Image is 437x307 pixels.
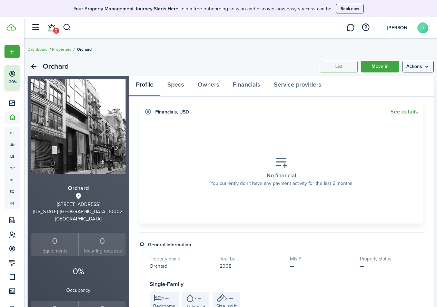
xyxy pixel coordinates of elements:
[225,295,233,302] span: x —
[220,263,231,270] span: 2008
[43,61,69,72] h2: Orchard
[53,28,59,34] span: 2
[150,255,213,263] h5: Property name
[361,61,399,72] a: Move in
[210,180,352,187] placeholder-description: You currently don't have any payment activity for the last 6 months
[78,233,126,257] a: 0 Recurring requests
[155,108,189,116] h4: Financials , USD
[9,79,17,85] p: 20%
[360,22,371,33] button: Open resource center
[4,174,20,186] a: kl
[360,255,423,263] h5: Property status
[320,61,358,72] a: List
[52,46,71,52] a: Properties
[4,197,20,209] a: in
[226,76,267,97] a: Financials
[290,263,294,270] span: —
[290,255,353,263] h5: Mls #
[33,247,77,255] small: Equipments
[31,201,126,208] div: [STREET_ADDRESS]
[162,296,169,300] span: x —
[31,79,126,174] img: Property avatar
[403,61,434,72] button: Open menu
[267,171,296,180] placeholder-title: No financial
[387,26,415,30] span: Jin
[63,22,71,33] button: Search
[31,184,126,193] h3: Orchard
[29,21,42,34] button: Open sidebar
[195,296,201,300] span: x —
[220,255,283,263] h5: Year built
[4,150,20,162] a: ls
[7,24,16,31] img: TenantCloud
[360,263,364,270] span: —
[4,139,20,150] a: un
[148,241,191,248] h4: General information
[4,45,20,58] button: Open menu
[4,65,62,90] button: 20%
[4,186,20,197] a: eq
[28,46,48,52] a: Dashboard
[390,109,418,115] a: See details
[73,5,332,12] p: Join a free onboarding session and discover how easy success can be.
[150,280,423,289] h3: Single-Family
[160,76,191,97] a: Specs
[45,19,58,37] a: Notifications
[4,162,20,174] a: oc
[28,61,39,72] a: Back
[344,19,357,37] a: Messaging
[80,247,124,255] small: Recurring requests
[191,76,226,97] a: Owners
[31,287,126,294] p: Occupancy
[31,233,78,257] a: 0Equipments
[73,5,179,12] b: Your Property Management Journey Starts Here.
[150,263,167,270] span: Orchard
[31,208,126,222] div: [US_STATE], [GEOGRAPHIC_DATA], 10002, [GEOGRAPHIC_DATA]
[417,22,428,33] avatar-text: J
[336,4,364,13] button: Book now
[80,235,124,248] div: 0
[267,76,328,97] a: Service providers
[33,235,77,248] div: 0
[31,265,126,278] p: 0%
[403,61,434,72] menu-btn: Actions
[4,127,20,139] a: pt
[77,46,92,52] span: Orchard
